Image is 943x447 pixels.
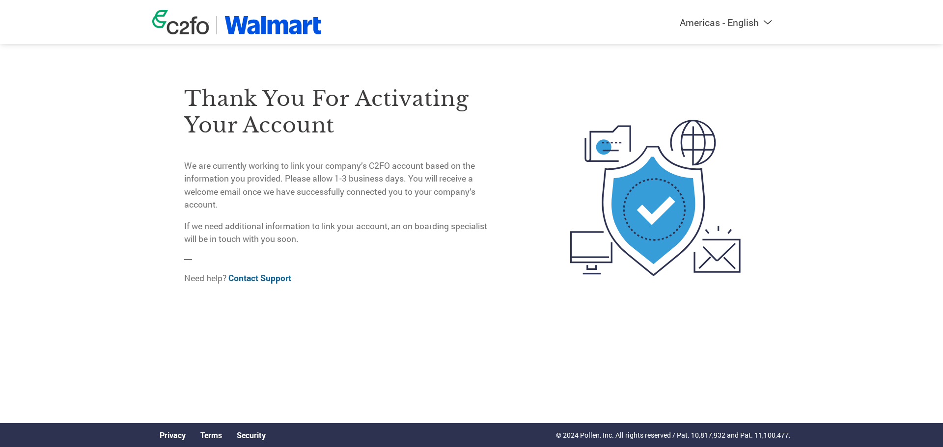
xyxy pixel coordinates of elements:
a: Terms [200,430,222,440]
a: Privacy [160,430,186,440]
a: Security [237,430,266,440]
p: We are currently working to link your company’s C2FO account based on the information you provide... [184,159,495,211]
h3: Thank you for activating your account [184,85,495,138]
p: © 2024 Pollen, Inc. All rights reserved / Pat. 10,817,932 and Pat. 11,100,477. [556,430,791,440]
img: activated [552,64,759,332]
div: — [184,64,495,293]
p: If we need additional information to link your account, an on boarding specialist will be in touc... [184,220,495,246]
a: Contact Support [228,272,291,284]
p: Need help? [184,272,495,285]
img: c2fo logo [152,10,209,34]
img: Walmart [224,16,321,34]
